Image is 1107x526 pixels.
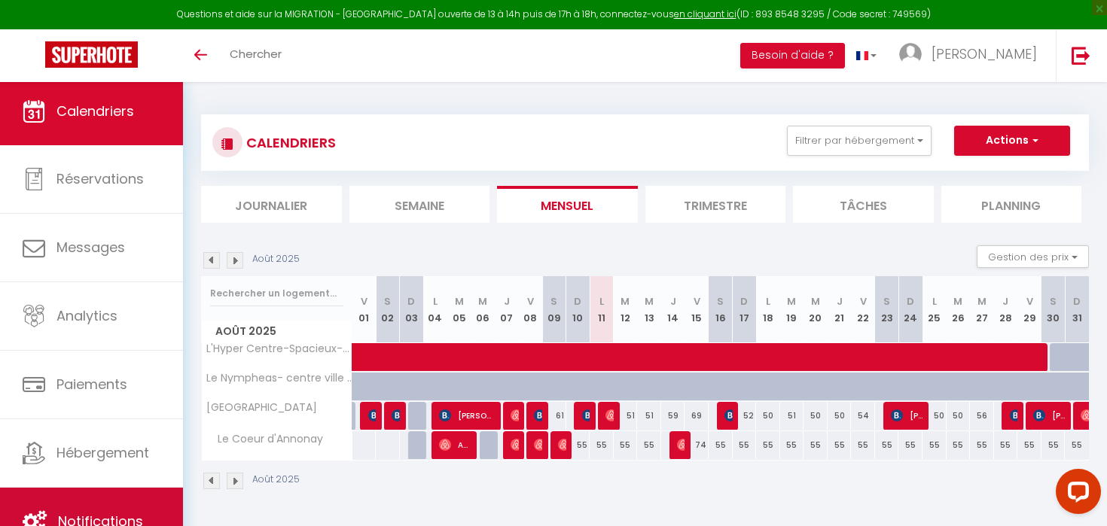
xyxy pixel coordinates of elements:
span: [PERSON_NAME] [1033,401,1066,430]
span: [PERSON_NAME] [1010,401,1018,430]
abbr: M [478,294,487,309]
li: Semaine [349,186,490,223]
div: 55 [614,431,638,459]
th: 16 [709,276,733,343]
span: Paiements [56,375,127,394]
span: Messages [56,238,125,257]
span: [PERSON_NAME] [511,401,519,430]
div: 55 [756,431,780,459]
p: Août 2025 [252,252,300,266]
a: ... [PERSON_NAME] [888,29,1056,82]
abbr: D [407,294,415,309]
div: 54 [851,402,875,430]
abbr: L [599,294,604,309]
li: Trimestre [645,186,786,223]
div: 50 [947,402,971,430]
div: 55 [804,431,828,459]
th: 31 [1065,276,1089,343]
abbr: D [907,294,914,309]
th: 03 [400,276,424,343]
abbr: S [384,294,391,309]
th: 09 [542,276,566,343]
abbr: D [574,294,581,309]
th: 07 [495,276,519,343]
span: L'Hyper Centre-Spacieux-Terrasse [204,343,355,354]
th: 29 [1017,276,1041,343]
span: [PERSON_NAME] [932,44,1037,63]
th: 02 [376,276,400,343]
th: 11 [590,276,614,343]
span: [PERSON_NAME] [605,401,614,430]
span: [PERSON_NAME] [558,430,566,459]
th: 21 [828,276,852,343]
abbr: S [883,294,890,309]
iframe: LiveChat chat widget [1044,463,1107,526]
th: 26 [947,276,971,343]
div: 55 [733,431,757,459]
div: 51 [614,402,638,430]
input: Rechercher un logement... [210,280,343,307]
abbr: M [953,294,962,309]
img: ... [899,43,922,65]
div: 55 [875,431,899,459]
abbr: V [361,294,367,309]
th: 10 [566,276,590,343]
div: 69 [685,402,709,430]
abbr: V [527,294,534,309]
th: 01 [352,276,377,343]
th: 08 [518,276,542,343]
th: 27 [970,276,994,343]
li: Planning [941,186,1082,223]
div: 55 [970,431,994,459]
th: 24 [898,276,922,343]
span: [PERSON_NAME] [392,401,400,430]
div: 55 [947,431,971,459]
button: Filtrer par hébergement [787,126,932,156]
span: [PERSON_NAME] [891,401,923,430]
th: 14 [661,276,685,343]
a: en cliquant ici [674,8,736,20]
div: 51 [780,402,804,430]
abbr: L [932,294,937,309]
span: Analytics [56,306,117,325]
div: 50 [756,402,780,430]
th: 06 [471,276,495,343]
th: 30 [1041,276,1066,343]
span: [GEOGRAPHIC_DATA] [204,402,317,413]
div: 55 [709,431,733,459]
div: 55 [994,431,1018,459]
th: 20 [804,276,828,343]
th: 25 [922,276,947,343]
div: 55 [780,431,804,459]
abbr: V [694,294,700,309]
span: Chercher [230,46,282,62]
div: 55 [1041,431,1066,459]
li: Tâches [793,186,934,223]
th: 28 [994,276,1018,343]
abbr: D [1073,294,1081,309]
div: 55 [566,431,590,459]
th: 13 [637,276,661,343]
span: Calendriers [56,102,134,120]
button: Besoin d'aide ? [740,43,845,68]
th: 22 [851,276,875,343]
abbr: V [860,294,867,309]
th: 12 [614,276,638,343]
div: 55 [1017,431,1041,459]
button: Gestion des prix [977,245,1089,268]
img: logout [1072,46,1090,65]
abbr: S [550,294,557,309]
div: 55 [637,431,661,459]
li: Mensuel [497,186,638,223]
div: 55 [1065,431,1089,459]
abbr: D [740,294,748,309]
abbr: J [837,294,843,309]
span: [PERSON_NAME] [677,430,685,459]
span: [PERSON_NAME] [724,401,733,430]
abbr: S [1050,294,1057,309]
div: 61 [542,402,566,430]
span: ⁨Apc Etanch'⁩ [GEOGRAPHIC_DATA] [439,430,471,459]
div: 51 [637,402,661,430]
th: 23 [875,276,899,343]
